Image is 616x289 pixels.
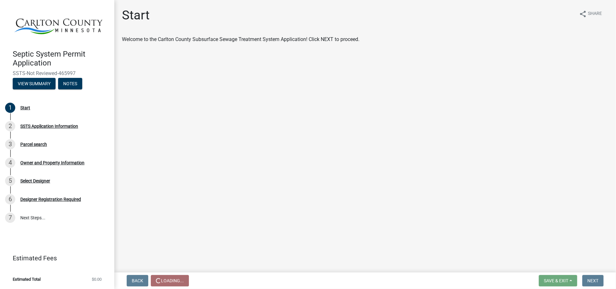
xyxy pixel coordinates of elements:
[5,176,15,186] div: 5
[58,78,82,89] button: Notes
[587,278,599,283] span: Next
[544,278,568,283] span: Save & Exit
[5,103,15,113] div: 1
[5,213,15,223] div: 7
[5,252,104,265] a: Estimated Fees
[13,78,56,89] button: View Summary
[122,8,150,23] h1: Start
[20,106,30,110] div: Start
[122,36,608,43] div: Welcome to the Carlton County Subsurface Sewage Treatment System Application! Click NEXT to proceed.
[20,197,81,202] div: Designer Registration Required
[5,121,15,131] div: 2
[20,142,47,147] div: Parcel search
[20,179,50,183] div: Select Designer
[13,70,102,76] span: SSTS-Not Reviewed-465997
[151,275,189,286] button: Loading...
[13,81,56,86] wm-modal-confirm: Summary
[92,277,102,281] span: $0.00
[13,277,41,281] span: Estimated Total
[20,161,84,165] div: Owner and Property Information
[579,10,587,18] i: share
[161,278,184,283] span: Loading...
[588,10,602,18] span: Share
[582,275,604,286] button: Next
[20,124,78,128] div: SSTS Application Information
[5,158,15,168] div: 4
[574,8,607,20] button: shareShare
[5,139,15,149] div: 3
[5,194,15,204] div: 6
[13,7,104,43] img: Carlton County, Minnesota
[127,275,148,286] button: Back
[58,81,82,86] wm-modal-confirm: Notes
[13,50,109,68] h4: Septic System Permit Application
[539,275,577,286] button: Save & Exit
[132,278,143,283] span: Back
